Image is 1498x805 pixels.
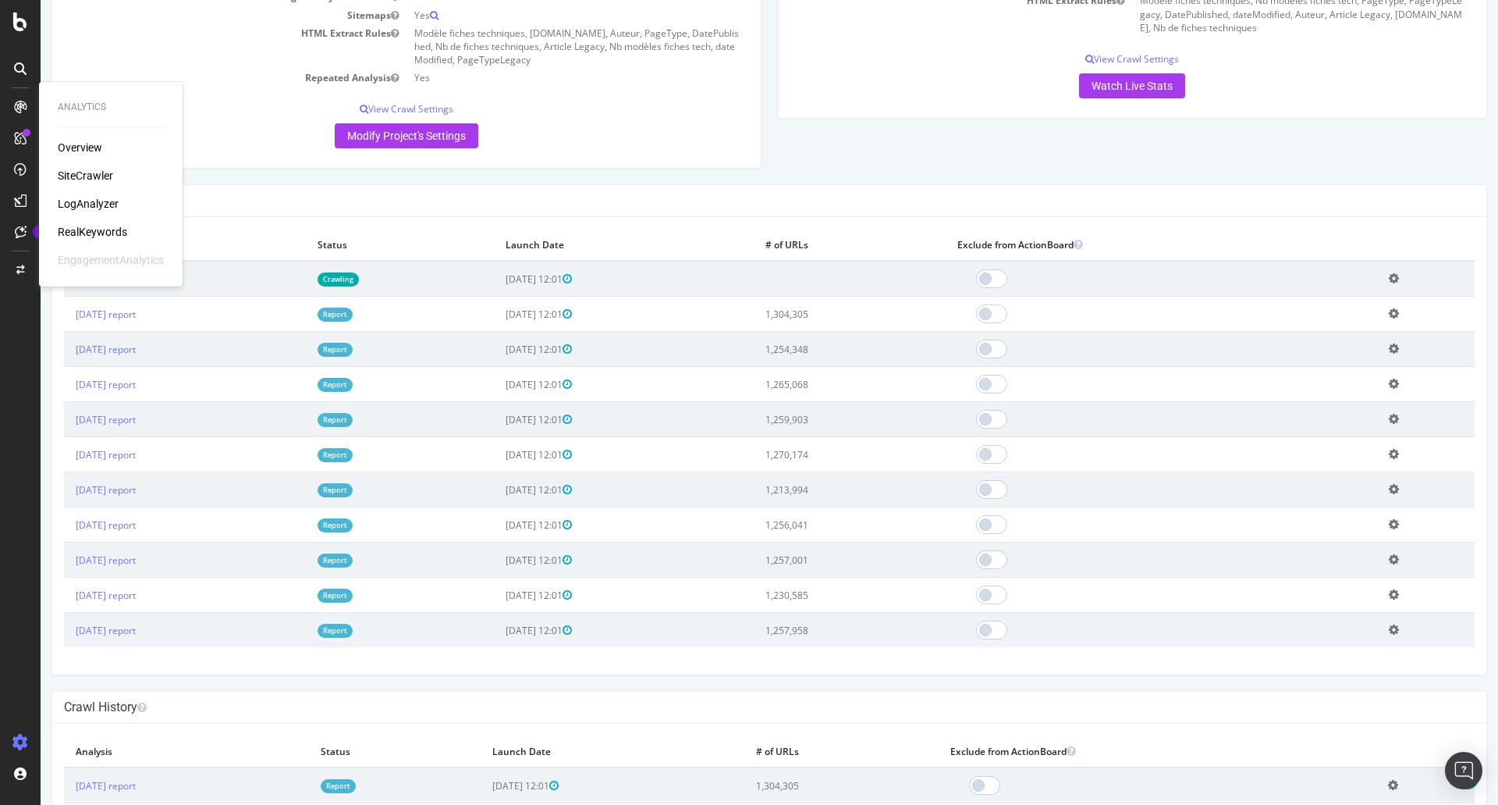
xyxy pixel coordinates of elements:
[23,24,366,69] td: HTML Extract Rules
[465,343,531,356] span: [DATE] 12:01
[23,193,1434,208] h4: Last 10 Crawls
[713,578,905,613] td: 1,230,585
[277,483,312,497] a: Report
[280,779,315,793] a: Report
[465,378,531,391] span: [DATE] 12:01
[294,123,438,148] a: Modify Project's Settings
[35,483,95,497] a: [DATE] report
[465,518,531,532] span: [DATE] 12:01
[33,225,47,239] div: Tooltip anchor
[713,367,905,402] td: 1,265,068
[713,229,905,261] th: # of URLs
[277,378,312,391] a: Report
[277,413,312,426] a: Report
[366,69,708,87] td: Yes
[277,589,312,602] a: Report
[23,229,265,261] th: Analysis
[749,52,1434,66] p: View Crawl Settings
[23,736,268,768] th: Analysis
[440,736,704,768] th: Launch Date
[1445,752,1482,789] div: Open Intercom Messenger
[35,308,95,321] a: [DATE] report
[268,736,440,768] th: Status
[58,140,102,155] a: Overview
[713,402,905,437] td: 1,259,903
[23,102,708,116] p: View Crawl Settings
[277,272,318,286] a: Crawling
[465,554,531,567] span: [DATE] 12:01
[465,483,531,497] span: [DATE] 12:01
[35,378,95,391] a: [DATE] report
[713,472,905,508] td: 1,213,994
[265,229,453,261] th: Status
[465,413,531,426] span: [DATE] 12:01
[465,448,531,461] span: [DATE] 12:01
[277,624,312,637] a: Report
[713,613,905,648] td: 1,257,958
[23,700,1434,715] h4: Crawl History
[58,196,119,212] a: LogAnalyzer
[58,224,127,240] a: RealKeywords
[366,24,708,69] td: Modèle fiches techniques, [DOMAIN_NAME], Auteur, PageType, DatePublished, Nb de fiches techniques...
[704,768,898,803] td: 1,304,305
[465,272,531,286] span: [DATE] 12:01
[465,589,531,602] span: [DATE] 12:01
[23,69,366,87] td: Repeated Analysis
[35,272,91,286] a: [DATE] crawl
[35,518,95,532] a: [DATE] report
[35,624,95,637] a: [DATE] report
[277,308,312,321] a: Report
[58,101,164,114] div: Analytics
[35,343,95,356] a: [DATE] report
[35,589,95,602] a: [DATE] report
[704,736,898,768] th: # of URLs
[58,252,164,268] div: EngagementAnalytics
[277,554,312,567] a: Report
[713,332,905,367] td: 1,254,348
[23,6,366,24] td: Sitemaps
[35,413,95,426] a: [DATE] report
[35,779,95,793] a: [DATE] report
[366,6,708,24] td: Yes
[35,448,95,461] a: [DATE] report
[453,229,713,261] th: Launch Date
[905,229,1336,261] th: Exclude from ActionBoard
[898,736,1336,768] th: Exclude from ActionBoard
[465,308,531,321] span: [DATE] 12:01
[35,554,95,567] a: [DATE] report
[277,448,312,461] a: Report
[277,343,312,356] a: Report
[452,779,518,793] span: [DATE] 12:01
[713,543,905,578] td: 1,257,001
[1038,73,1145,98] a: Watch Live Stats
[713,508,905,543] td: 1,256,041
[713,437,905,472] td: 1,270,174
[58,168,113,183] a: SiteCrawler
[277,518,312,532] a: Report
[465,624,531,637] span: [DATE] 12:01
[713,297,905,332] td: 1,304,305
